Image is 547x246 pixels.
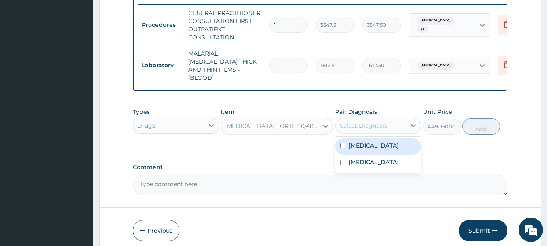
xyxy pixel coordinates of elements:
div: Drugs [137,122,155,130]
td: MALARIAL [MEDICAL_DATA] THICK AND THIN FILMS - [BLOOD] [184,45,265,86]
div: [MEDICAL_DATA] FORTE 80/480 BY 6 TAB [225,122,319,130]
label: Unit Price [423,108,452,116]
textarea: Type your message and hit 'Enter' [4,162,154,190]
span: + 1 [417,26,428,34]
button: Add [462,118,500,135]
img: d_794563401_company_1708531726252_794563401 [15,41,33,61]
label: Comment [133,164,508,171]
span: [MEDICAL_DATA] [417,17,455,25]
label: Types [133,109,150,116]
button: Submit [459,220,507,241]
td: Procedures [138,17,184,32]
span: We're online! [47,72,112,154]
label: [MEDICAL_DATA] [349,141,399,150]
div: Select Diagnosis [340,122,387,130]
div: Chat with us now [42,45,136,56]
div: Minimize live chat window [133,4,152,24]
label: Item [221,108,234,116]
td: Laboratory [138,58,184,73]
label: Pair Diagnosis [335,108,377,116]
td: GENERAL PRACTITIONER CONSULTATION FIRST OUTPATIENT CONSULTATION [184,5,265,45]
span: [MEDICAL_DATA] [417,62,455,70]
button: Previous [133,220,179,241]
label: [MEDICAL_DATA] [349,158,399,166]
